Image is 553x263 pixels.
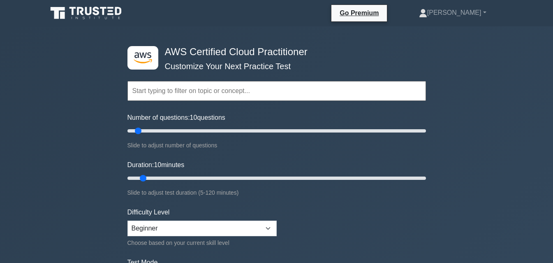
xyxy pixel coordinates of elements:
[127,113,225,123] label: Number of questions: questions
[335,8,384,18] a: Go Premium
[127,207,170,217] label: Difficulty Level
[162,46,386,58] h4: AWS Certified Cloud Practitioner
[127,140,426,150] div: Slide to adjust number of questions
[190,114,197,121] span: 10
[399,5,506,21] a: [PERSON_NAME]
[127,81,426,101] input: Start typing to filter on topic or concept...
[127,160,185,170] label: Duration: minutes
[154,161,161,168] span: 10
[127,238,277,248] div: Choose based on your current skill level
[127,188,426,198] div: Slide to adjust test duration (5-120 minutes)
